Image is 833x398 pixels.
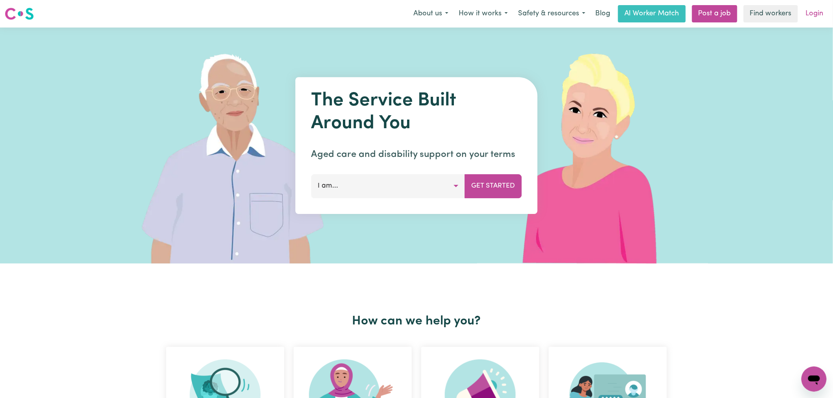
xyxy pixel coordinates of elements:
button: About us [408,6,454,22]
a: Find workers [744,5,798,22]
button: Safety & resources [513,6,591,22]
a: Login [801,5,828,22]
h1: The Service Built Around You [311,90,522,135]
button: How it works [454,6,513,22]
a: Post a job [692,5,737,22]
iframe: Button to launch messaging window [802,367,827,392]
img: Careseekers logo [5,7,34,21]
a: Blog [591,5,615,22]
p: Aged care and disability support on your terms [311,147,522,162]
a: Careseekers logo [5,5,34,23]
button: Get Started [465,174,522,198]
h2: How can we help you? [161,314,672,329]
a: AI Worker Match [618,5,686,22]
button: I am... [311,174,465,198]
